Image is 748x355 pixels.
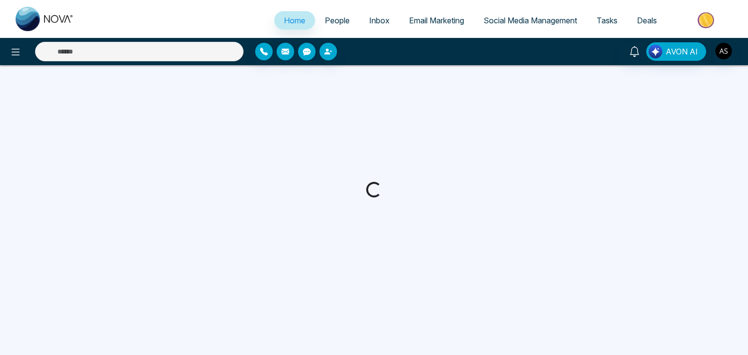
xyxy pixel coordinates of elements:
span: Home [284,16,305,25]
button: AVON AI [646,42,706,61]
a: People [315,11,359,30]
a: Deals [627,11,667,30]
a: Home [274,11,315,30]
a: Tasks [587,11,627,30]
a: Inbox [359,11,399,30]
a: Email Marketing [399,11,474,30]
span: AVON AI [666,46,698,57]
span: People [325,16,350,25]
img: Nova CRM Logo [16,7,74,31]
span: Tasks [597,16,617,25]
a: Social Media Management [474,11,587,30]
img: Market-place.gif [672,9,742,31]
span: Social Media Management [484,16,577,25]
img: Lead Flow [649,45,662,58]
img: User Avatar [715,43,732,59]
span: Deals [637,16,657,25]
span: Email Marketing [409,16,464,25]
span: Inbox [369,16,390,25]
